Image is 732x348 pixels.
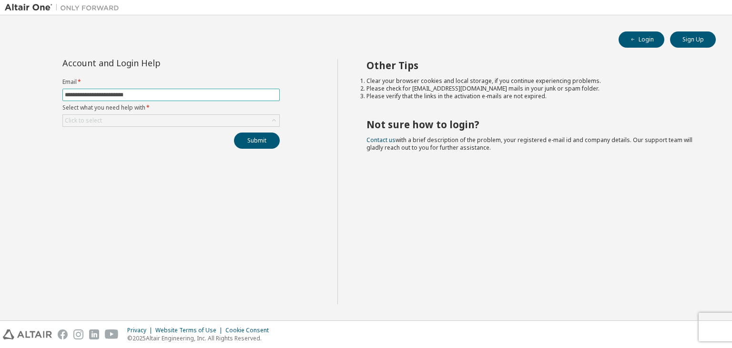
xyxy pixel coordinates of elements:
[62,104,280,112] label: Select what you need help with
[62,78,280,86] label: Email
[63,115,279,126] div: Click to select
[62,59,236,67] div: Account and Login Help
[3,329,52,339] img: altair_logo.svg
[366,59,699,72] h2: Other Tips
[105,329,119,339] img: youtube.svg
[366,118,699,131] h2: Not sure how to login?
[366,85,699,92] li: Please check for [EMAIL_ADDRESS][DOMAIN_NAME] mails in your junk or spam folder.
[619,31,664,48] button: Login
[234,133,280,149] button: Submit
[73,329,83,339] img: instagram.svg
[127,327,155,334] div: Privacy
[127,334,274,342] p: © 2025 Altair Engineering, Inc. All Rights Reserved.
[58,329,68,339] img: facebook.svg
[5,3,124,12] img: Altair One
[89,329,99,339] img: linkedin.svg
[366,136,396,144] a: Contact us
[670,31,716,48] button: Sign Up
[155,327,225,334] div: Website Terms of Use
[366,136,692,152] span: with a brief description of the problem, your registered e-mail id and company details. Our suppo...
[65,117,102,124] div: Click to select
[366,77,699,85] li: Clear your browser cookies and local storage, if you continue experiencing problems.
[225,327,274,334] div: Cookie Consent
[366,92,699,100] li: Please verify that the links in the activation e-mails are not expired.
